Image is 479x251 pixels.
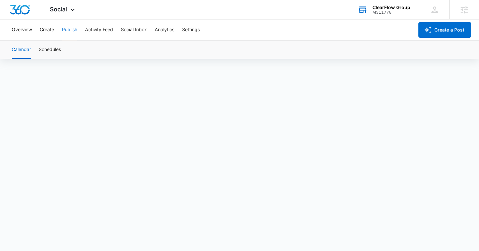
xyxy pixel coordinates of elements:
[418,22,471,38] button: Create a Post
[372,5,410,10] div: account name
[50,6,67,13] span: Social
[12,41,31,59] button: Calendar
[372,10,410,15] div: account id
[62,20,77,40] button: Publish
[155,20,174,40] button: Analytics
[85,20,113,40] button: Activity Feed
[182,20,200,40] button: Settings
[39,41,61,59] button: Schedules
[40,20,54,40] button: Create
[12,20,32,40] button: Overview
[121,20,147,40] button: Social Inbox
